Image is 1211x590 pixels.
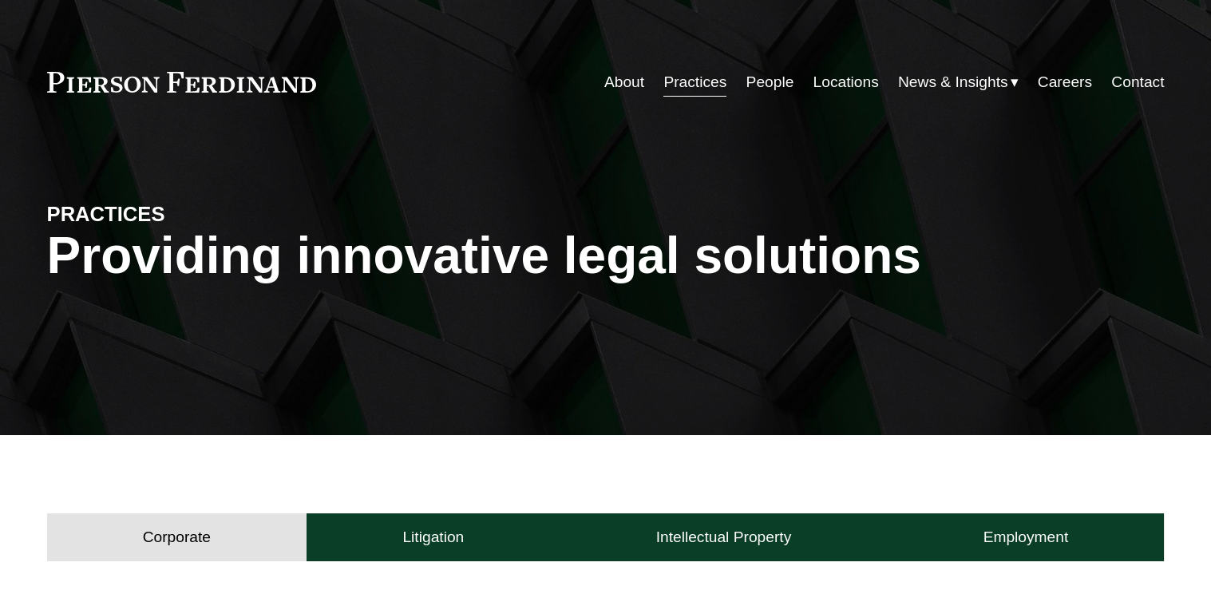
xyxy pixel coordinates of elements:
[402,528,464,547] h4: Litigation
[1038,67,1092,97] a: Careers
[983,528,1069,547] h4: Employment
[656,528,792,547] h4: Intellectual Property
[47,227,1165,285] h1: Providing innovative legal solutions
[813,67,879,97] a: Locations
[898,67,1019,97] a: folder dropdown
[604,67,644,97] a: About
[898,69,1008,97] span: News & Insights
[47,201,326,227] h4: PRACTICES
[663,67,726,97] a: Practices
[143,528,211,547] h4: Corporate
[1111,67,1164,97] a: Contact
[746,67,794,97] a: People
